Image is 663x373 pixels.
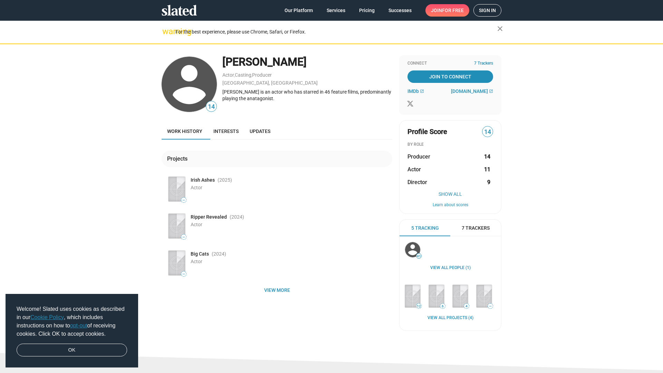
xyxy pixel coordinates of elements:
span: Our Platform [285,4,313,17]
span: Ripper Revealed [191,214,227,220]
div: cookieconsent [6,294,138,368]
span: Irish Ashes [191,177,215,183]
span: (2025 ) [218,177,232,183]
a: dismiss cookie message [17,344,127,357]
span: Successes [388,4,412,17]
a: Pricing [354,4,380,17]
div: [PERSON_NAME] [222,55,392,69]
span: Work history [167,128,202,134]
div: Projects [167,155,190,162]
span: Producer [407,153,430,160]
span: 7 Trackers [474,61,493,66]
span: View more [167,284,387,296]
a: Sign in [473,4,501,17]
strong: 14 [484,153,490,160]
span: (2024 ) [212,251,226,257]
span: Actor [191,185,202,190]
span: Actor [191,222,202,227]
span: Updates [250,128,270,134]
a: opt-out [70,323,87,328]
span: , [251,74,252,77]
span: Join To Connect [409,70,492,83]
span: , [234,74,235,77]
mat-icon: warning [162,27,171,36]
a: Work history [162,123,208,140]
mat-icon: open_in_new [489,89,493,93]
span: Actor [191,259,202,264]
a: IMDb [407,88,424,94]
mat-icon: open_in_new [420,89,424,93]
span: (2024 ) [230,214,244,220]
span: Actor [407,166,421,173]
span: 5 Tracking [411,225,439,231]
a: [DOMAIN_NAME] [451,88,493,94]
span: Profile Score [407,127,447,136]
span: 14 [206,102,217,112]
div: For the best experience, please use Chrome, Safari, or Firefox. [175,27,497,37]
span: 12 [416,304,421,308]
div: [PERSON_NAME] is an actor who has starred in 46 feature films, predominantly playing the anatagon... [222,89,392,102]
a: Services [321,4,351,17]
span: IMDb [407,88,419,94]
span: Join [431,4,464,17]
a: Our Platform [279,4,318,17]
a: Interests [208,123,244,140]
a: Producer [252,72,272,78]
span: [DOMAIN_NAME] [451,88,488,94]
a: Successes [383,4,417,17]
span: — [488,304,493,308]
span: — [181,272,186,276]
strong: 11 [484,166,490,173]
a: View all Projects (4) [427,315,473,321]
span: Welcome! Slated uses cookies as described in our , which includes instructions on how to of recei... [17,305,127,338]
a: Cookie Policy [30,314,64,320]
strong: 9 [487,179,490,186]
a: View all People (1) [430,265,471,271]
a: Join To Connect [407,70,493,83]
button: Show All [407,191,493,197]
a: Actor [222,72,234,78]
button: View more [162,284,392,296]
a: Updates [244,123,276,140]
span: 41 [416,254,421,258]
span: Interests [213,128,239,134]
div: BY ROLE [407,142,493,147]
span: 4 [464,304,469,308]
span: Sign in [479,4,496,16]
span: 14 [482,127,493,137]
span: Big Cats [191,251,209,257]
span: for free [442,4,464,17]
span: — [181,235,186,239]
span: 6 [440,304,445,308]
span: Services [327,4,345,17]
span: Pricing [359,4,375,17]
button: Learn about scores [407,202,493,208]
span: — [181,198,186,202]
div: Connect [407,61,493,66]
a: Joinfor free [425,4,469,17]
span: 7 Trackers [462,225,490,231]
a: [GEOGRAPHIC_DATA], [GEOGRAPHIC_DATA] [222,80,318,86]
mat-icon: close [496,25,504,33]
span: Director [407,179,427,186]
a: Casting [235,72,251,78]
